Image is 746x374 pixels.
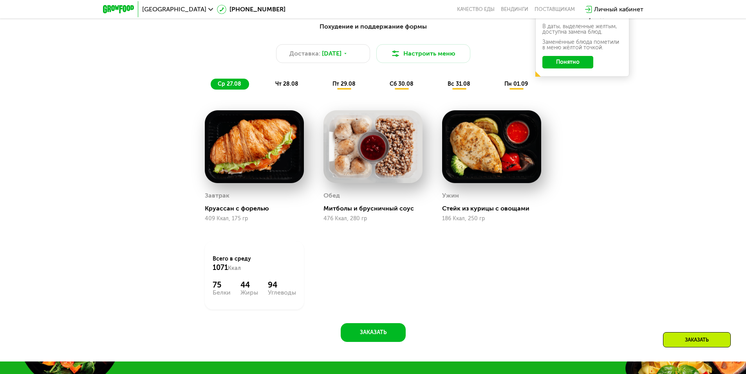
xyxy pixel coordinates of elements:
div: Заменённые блюда пометили в меню жёлтой точкой. [542,40,622,50]
div: Углеводы [268,289,296,296]
div: Круассан с форелью [205,205,310,212]
span: пт 29.08 [332,81,356,87]
a: [PHONE_NUMBER] [217,5,285,14]
div: Всего в среду [213,255,296,272]
span: [GEOGRAPHIC_DATA] [142,6,206,13]
span: Доставка: [289,49,320,58]
button: Настроить меню [376,44,470,63]
button: Заказать [341,323,406,342]
span: Ккал [228,265,241,272]
div: Ужин [442,190,459,201]
div: поставщикам [535,6,575,13]
div: Завтрак [205,190,229,201]
div: 75 [213,280,231,289]
span: 1071 [213,263,228,272]
span: пн 01.09 [504,81,528,87]
div: 94 [268,280,296,289]
div: Личный кабинет [594,5,643,14]
span: ср 27.08 [218,81,241,87]
span: [DATE] [322,49,341,58]
a: Качество еды [457,6,495,13]
span: чт 28.08 [275,81,298,87]
div: Обед [323,190,340,201]
div: Похудение и поддержание формы [141,22,605,32]
button: Понятно [542,56,593,68]
div: Заказать [663,332,731,347]
span: вс 31.08 [448,81,470,87]
span: сб 30.08 [390,81,414,87]
div: 44 [240,280,258,289]
div: В даты, выделенные желтым, доступна замена блюд. [542,24,622,35]
div: 476 Ккал, 280 гр [323,216,423,222]
a: Вендинги [501,6,528,13]
div: Митболы и брусничный соус [323,205,429,212]
div: Белки [213,289,231,296]
div: 409 Ккал, 175 гр [205,216,304,222]
div: Ваше меню на эту неделю [542,14,622,19]
div: Жиры [240,289,258,296]
div: Стейк из курицы с овощами [442,205,547,212]
div: 186 Ккал, 250 гр [442,216,541,222]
